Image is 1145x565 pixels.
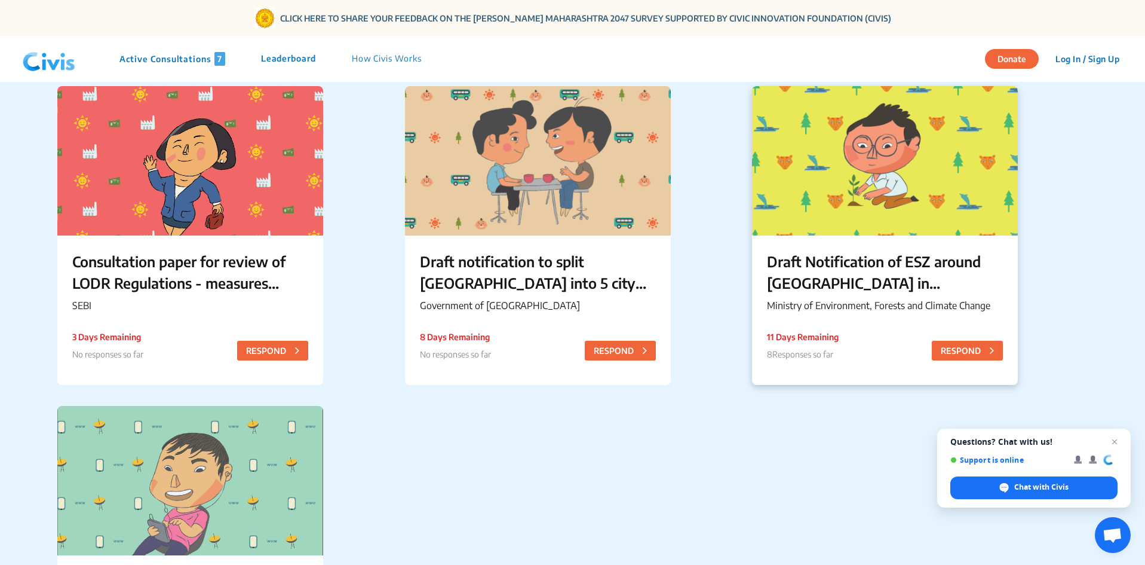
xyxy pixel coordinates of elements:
p: Draft notification to split [GEOGRAPHIC_DATA] into 5 city corporations/[GEOGRAPHIC_DATA] ನಗರವನ್ನು... [420,251,656,294]
button: RESPOND [237,341,308,361]
p: Draft Notification of ESZ around [GEOGRAPHIC_DATA] in [GEOGRAPHIC_DATA] [767,251,1003,294]
button: Log In / Sign Up [1048,50,1127,68]
a: Consultation paper for review of LODR Regulations - measures towards Ease of Doing BusinessSEBI3 ... [57,86,323,385]
span: No responses so far [72,349,143,359]
a: CLICK HERE TO SHARE YOUR FEEDBACK ON THE [PERSON_NAME] MAHARASHTRA 2047 SURVEY SUPPORTED BY CIVIC... [280,12,891,25]
span: Chat with Civis [950,477,1118,499]
p: 3 Days Remaining [72,331,143,343]
span: No responses so far [420,349,491,359]
span: Questions? Chat with us! [950,437,1118,447]
span: Responses so far [772,349,833,359]
p: How Civis Works [352,52,422,66]
span: 7 [214,52,225,66]
p: Active Consultations [119,52,225,66]
a: Open chat [1095,517,1131,553]
a: Donate [985,52,1048,64]
p: Government of [GEOGRAPHIC_DATA] [420,298,656,313]
img: Gom Logo [254,8,275,29]
a: Draft Notification of ESZ around [GEOGRAPHIC_DATA] in [GEOGRAPHIC_DATA]Ministry of Environment, F... [752,86,1018,385]
button: Donate [985,49,1039,69]
p: 8 Days Remaining [420,331,491,343]
p: Consultation paper for review of LODR Regulations - measures towards Ease of Doing Business [72,251,308,294]
a: Draft notification to split [GEOGRAPHIC_DATA] into 5 city corporations/[GEOGRAPHIC_DATA] ನಗರವನ್ನು... [405,86,671,385]
span: Support is online [950,456,1066,465]
p: 11 Days Remaining [767,331,839,343]
p: Leaderboard [261,52,316,66]
p: SEBI [72,298,308,313]
span: Chat with Civis [1014,482,1069,493]
p: Ministry of Environment, Forests and Climate Change [767,298,1003,313]
p: 8 [767,348,839,361]
img: navlogo.png [18,41,80,77]
button: RESPOND [585,341,656,361]
button: RESPOND [932,341,1003,361]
